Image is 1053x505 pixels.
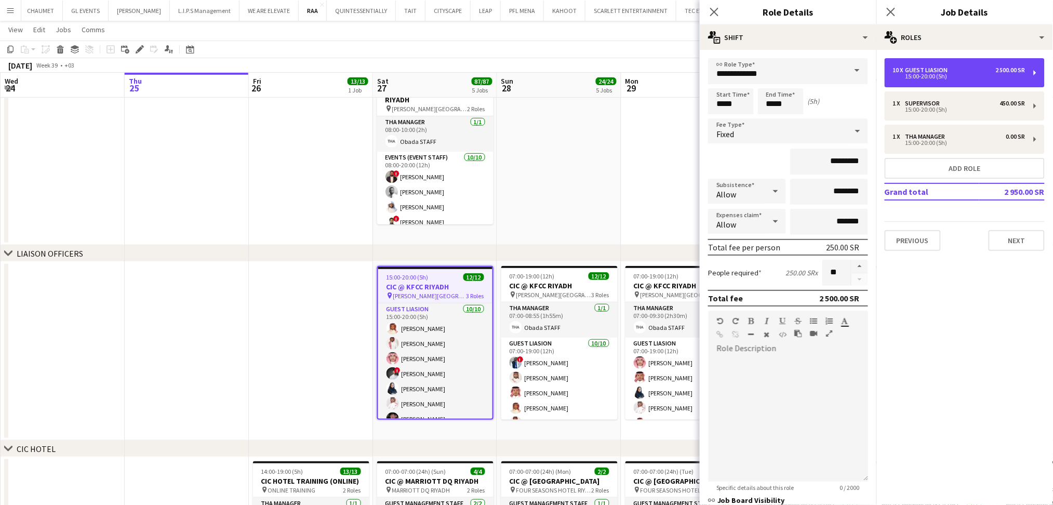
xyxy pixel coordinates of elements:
[596,77,617,85] span: 24/24
[625,281,742,290] h3: CIC @ KFCC RIYADH
[810,329,817,338] button: Insert video
[595,468,609,475] span: 2/2
[170,1,239,21] button: L.I.P.S Management
[3,82,18,94] span: 24
[501,281,618,290] h3: CIC @ KFCC RIYADH
[893,140,1025,145] div: 15:00-20:00 (5h)
[748,330,755,339] button: Horizontal Line
[589,272,609,280] span: 12/12
[708,242,781,253] div: Total fee per person
[763,330,770,339] button: Clear Formatting
[393,216,399,222] span: !
[348,86,368,94] div: 1 Job
[396,1,425,21] button: TAIT
[885,158,1045,179] button: Add role
[463,273,484,281] span: 12/12
[5,76,18,86] span: Wed
[392,105,468,113] span: [PERSON_NAME][GEOGRAPHIC_DATA] - [GEOGRAPHIC_DATA]
[19,1,63,21] button: CHAUMET
[905,100,944,107] div: Supervisor
[471,468,485,475] span: 4/4
[501,476,618,486] h3: CIC @ [GEOGRAPHIC_DATA]
[8,60,32,71] div: [DATE]
[386,273,429,281] span: 15:00-20:00 (5h)
[893,133,905,140] div: 1 x
[779,317,786,325] button: Underline
[876,25,1053,50] div: Roles
[716,189,737,200] span: Allow
[34,61,60,69] span: Week 39
[63,1,109,21] button: GL EVENTS
[794,329,802,338] button: Paste as plain text
[393,170,399,177] span: !
[625,76,639,86] span: Mon
[732,317,739,325] button: Redo
[501,302,618,338] app-card-role: THA Manager1/107:00-08:55 (1h55m)Obada STAFF
[708,268,762,277] label: People required
[129,76,142,86] span: Thu
[385,468,446,475] span: 07:00-07:00 (24h) (Sun)
[893,74,1025,79] div: 15:00-20:00 (5h)
[516,291,592,299] span: [PERSON_NAME][GEOGRAPHIC_DATA]
[377,76,389,86] span: Sat
[596,86,616,94] div: 5 Jobs
[327,1,396,21] button: QUINTESSENTIALLY
[625,266,742,420] app-job-card: 07:00-19:00 (12h)12/12CIC @ KFCC RIYADH [PERSON_NAME][GEOGRAPHIC_DATA]3 RolesTHA Manager1/107:00-...
[471,1,501,21] button: LEAP
[261,468,303,475] span: 14:00-19:00 (5h)
[468,486,485,494] span: 2 Roles
[885,230,941,251] button: Previous
[893,107,1025,112] div: 15:00-20:00 (5h)
[516,486,592,494] span: FOUR SEASONS HOTEL RIYADH
[472,77,492,85] span: 87/87
[810,317,817,325] button: Unordered List
[625,302,742,338] app-card-role: THA Manager1/107:00-09:30 (2h30m)Obada STAFF
[472,86,492,94] div: 5 Jobs
[763,317,770,325] button: Italic
[634,468,694,475] span: 07:00-07:00 (24h) (Tue)
[299,1,327,21] button: RAA
[517,356,524,363] span: !
[253,76,261,86] span: Fri
[377,266,494,420] div: 15:00-20:00 (5h)12/12CIC @ KFCC RIYADH [PERSON_NAME][GEOGRAPHIC_DATA]3 RolesGuest Liasion10/1015:...
[893,67,905,74] div: 10 x
[708,496,868,505] h3: Job Board Visibility
[17,444,56,454] div: CIC HOTEL
[77,23,109,36] a: Comms
[253,476,369,486] h3: CIC HOTEL TRAINING (ONLINE)
[544,1,585,21] button: KAHOOT
[841,317,848,325] button: Text Color
[239,1,299,21] button: WE ARE ELEVATE
[501,76,514,86] span: Sun
[64,61,74,69] div: +03
[716,129,735,139] span: Fixed
[794,317,802,325] button: Strikethrough
[393,292,466,300] span: [PERSON_NAME][GEOGRAPHIC_DATA]
[378,282,492,291] h3: CIC @ KFCC RIYADH
[33,25,45,34] span: Edit
[378,303,492,474] app-card-role: Guest Liasion10/1015:00-20:00 (5h)[PERSON_NAME][PERSON_NAME][PERSON_NAME]![PERSON_NAME][PERSON_NA...
[786,268,818,277] div: 250.00 SR x
[989,230,1045,251] button: Next
[394,367,401,374] span: !
[17,248,83,259] div: LIAISON OFFICERS
[708,484,803,491] span: Specific details about this role
[376,82,389,94] span: 27
[501,266,618,420] app-job-card: 07:00-19:00 (12h)12/12CIC @ KFCC RIYADH [PERSON_NAME][GEOGRAPHIC_DATA]3 RolesTHA Manager1/107:00-...
[1006,133,1025,140] div: 0.00 SR
[779,330,786,339] button: HTML Code
[466,292,484,300] span: 3 Roles
[343,486,361,494] span: 2 Roles
[996,67,1025,74] div: 2 500.00 SR
[377,71,494,224] app-job-card: 08:00-20:00 (12h)11/11CIC - PACKERS @ KFCC - RIYADH [PERSON_NAME][GEOGRAPHIC_DATA] - [GEOGRAPHIC_...
[510,272,555,280] span: 07:00-19:00 (12h)
[634,272,679,280] span: 07:00-19:00 (12h)
[808,97,820,106] div: (5h)
[82,25,105,34] span: Comms
[425,1,471,21] button: CITYSCAPE
[392,486,450,494] span: MARRIOTT DQ RIYADH
[377,476,494,486] h3: CIC @ MARRIOTT DQ RIYADH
